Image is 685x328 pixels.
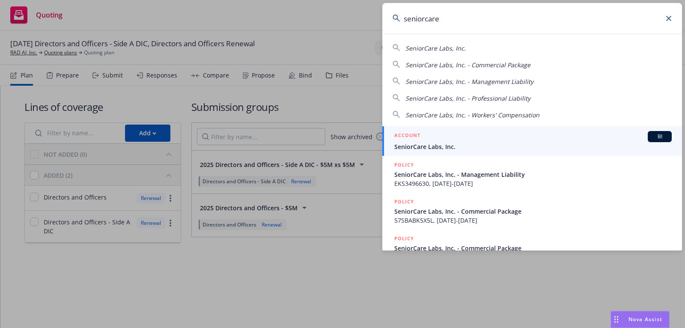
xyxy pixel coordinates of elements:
h5: POLICY [394,234,414,243]
h5: POLICY [394,197,414,206]
a: ACCOUNTBISeniorCare Labs, Inc. [382,126,682,156]
a: POLICYSeniorCare Labs, Inc. - Commercial Package57SBABK5X5L, [DATE]-[DATE] [382,193,682,230]
span: SeniorCare Labs, Inc. - Commercial Package [394,207,672,216]
span: SeniorCare Labs, Inc. - Management Liability [394,170,672,179]
input: Search... [382,3,682,34]
span: SeniorCare Labs, Inc. - Commercial Package [405,61,530,69]
span: SeniorCare Labs, Inc. - Commercial Package [394,244,672,253]
a: POLICYSeniorCare Labs, Inc. - Management LiabilityEKS3496630, [DATE]-[DATE] [382,156,682,193]
div: Drag to move [611,311,622,328]
span: 57SBABK5X5L, [DATE]-[DATE] [394,216,672,225]
h5: ACCOUNT [394,131,420,141]
a: POLICYSeniorCare Labs, Inc. - Commercial Package [382,230,682,266]
span: BI [651,133,668,140]
span: SeniorCare Labs, Inc. [394,142,672,151]
span: EKS3496630, [DATE]-[DATE] [394,179,672,188]
span: Nova Assist [628,316,662,323]
span: SeniorCare Labs, Inc. - Management Liability [405,78,533,86]
span: SeniorCare Labs, Inc. - Professional Liability [405,94,530,102]
span: SeniorCare Labs, Inc. [405,44,466,52]
span: SeniorCare Labs, Inc. - Workers' Compensation [405,111,539,119]
h5: POLICY [394,161,414,169]
button: Nova Assist [611,311,670,328]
